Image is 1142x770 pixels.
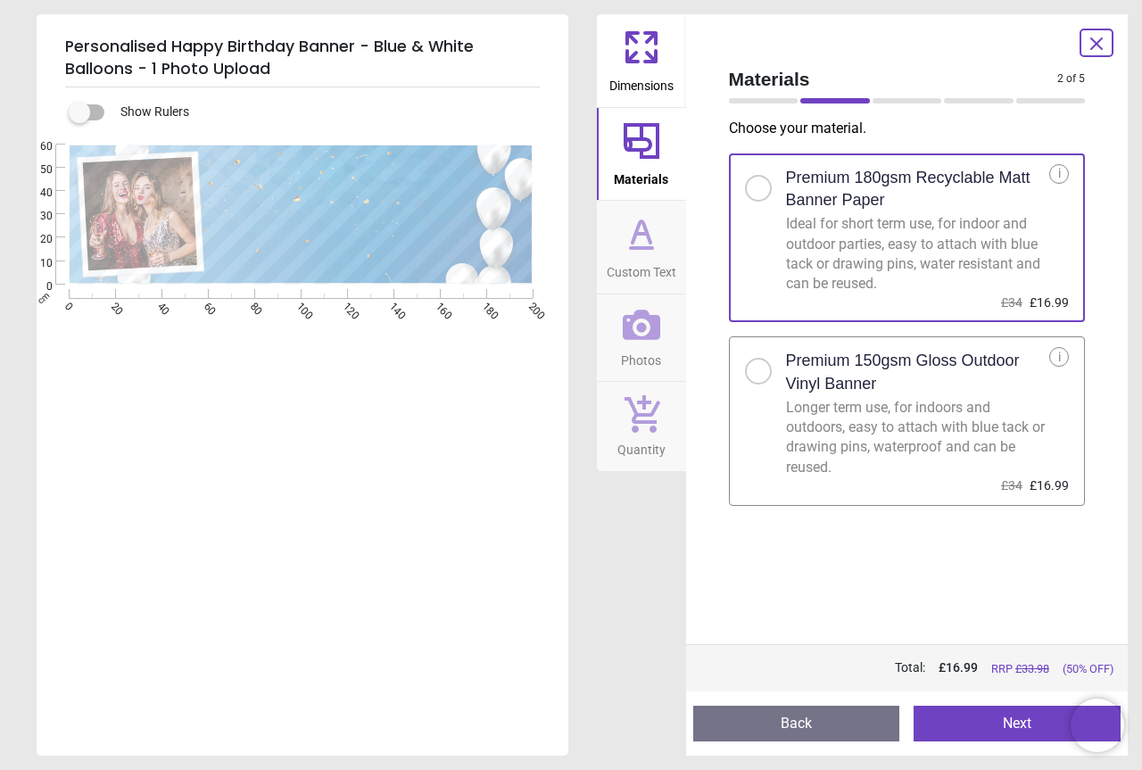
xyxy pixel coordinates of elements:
[597,108,686,201] button: Materials
[617,433,666,460] span: Quantity
[19,139,53,154] span: 60
[914,706,1121,741] button: Next
[621,344,661,370] span: Photos
[729,119,1100,138] p: Choose your material .
[1001,478,1022,493] span: £34
[597,294,686,382] button: Photos
[19,279,53,294] span: 0
[597,201,686,294] button: Custom Text
[1049,347,1069,367] div: i
[614,162,668,189] span: Materials
[597,382,686,471] button: Quantity
[1057,71,1085,87] span: 2 of 5
[19,209,53,224] span: 30
[786,398,1050,478] div: Longer term use, for indoors and outdoors, easy to attach with blue tack or drawing pins, waterpr...
[65,29,540,87] h5: Personalised Happy Birthday Banner - Blue & White Balloons - 1 Photo Upload
[786,167,1050,211] h2: Premium 180gsm Recyclable Matt Banner Paper
[1030,478,1069,493] span: £16.99
[609,69,674,95] span: Dimensions
[786,214,1050,294] div: Ideal for short term use, for indoor and outdoor parties, easy to attach with blue tack or drawin...
[597,14,686,107] button: Dimensions
[19,256,53,271] span: 10
[19,232,53,247] span: 20
[1001,295,1022,310] span: £34
[939,659,978,677] span: £
[1063,661,1113,677] span: (50% OFF)
[607,255,676,282] span: Custom Text
[1015,662,1049,675] span: £ 33.98
[1030,295,1069,310] span: £16.99
[1049,164,1069,184] div: i
[693,706,900,741] button: Back
[19,186,53,201] span: 40
[729,66,1058,92] span: Materials
[991,661,1049,677] span: RRP
[786,350,1050,394] h2: Premium 150gsm Gloss Outdoor Vinyl Banner
[1071,699,1124,752] iframe: Brevo live chat
[727,659,1114,677] div: Total:
[79,102,568,123] div: Show Rulers
[35,289,51,305] span: cm
[946,660,978,675] span: 16.99
[19,162,53,178] span: 50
